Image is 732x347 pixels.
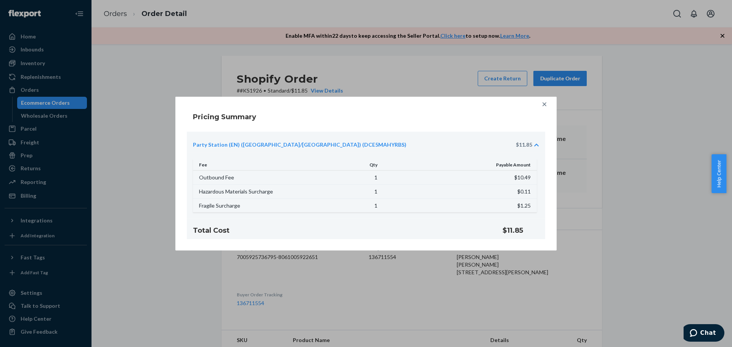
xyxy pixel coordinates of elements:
[193,184,313,198] td: Hazardous Materials Surcharge
[382,170,537,184] td: $10.49
[516,141,532,148] div: $11.85
[382,159,537,170] th: Payable Amount
[193,225,484,235] h4: Total Cost
[193,112,256,122] h4: Pricing Summary
[382,184,537,198] td: $0.11
[502,225,539,235] h4: $11.85
[193,198,313,213] td: Fragile Surcharge
[313,159,382,170] th: Qty
[313,170,382,184] td: 1
[193,159,313,170] th: Fee
[382,198,537,213] td: $1.25
[193,141,406,148] a: Party Station (EN) ([GEOGRAPHIC_DATA]/[GEOGRAPHIC_DATA]) (DCE5MAHYRBS)
[313,198,382,213] td: 1
[313,184,382,198] td: 1
[17,5,32,12] span: Chat
[193,170,313,184] td: Outbound Fee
